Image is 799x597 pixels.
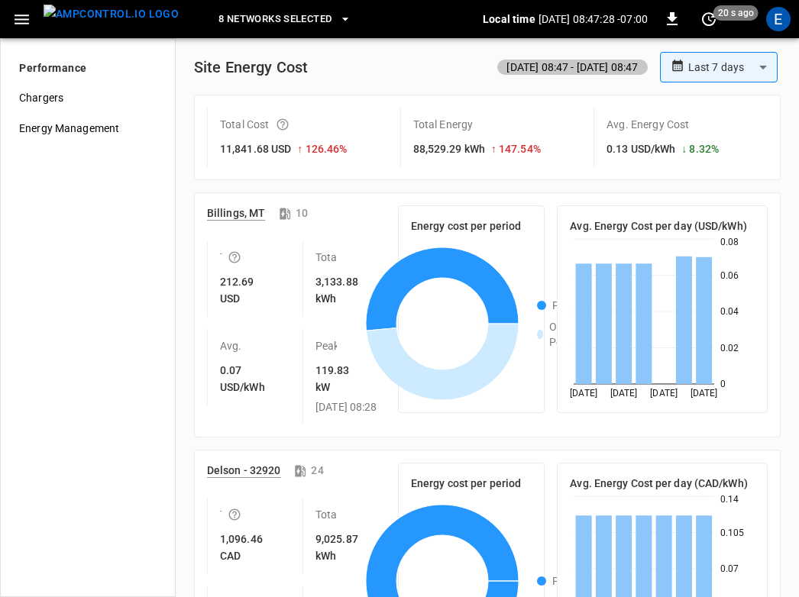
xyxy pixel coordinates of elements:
[220,274,241,308] h6: 212.69 USD
[720,528,745,538] tspan: 0.105
[570,218,755,235] h6: Avg. Energy Cost per day (USD/kWh)
[297,141,347,158] h6: ↑ 126.46 %
[315,250,337,265] p: Total Energy
[7,82,169,113] div: Chargers
[713,5,759,21] span: 20 s ago
[207,205,265,222] h6: Billings, MT
[411,218,532,235] h6: Energy cost per period
[570,388,597,399] tspan: [DATE]
[315,399,337,415] p: [DATE] 08:28
[411,476,532,492] h6: Energy cost per period
[688,53,778,82] div: Last 7 days
[220,507,222,522] p: Total Cost
[7,113,169,144] div: Energy Management
[483,11,535,27] p: Local time
[212,5,357,34] button: 8 Networks Selected
[220,117,270,132] p: Total Cost
[720,306,739,317] tspan: 0.04
[220,250,222,265] p: Total Cost
[681,141,719,158] h6: ↓ 8.32 %
[691,388,718,399] tspan: [DATE]
[720,343,739,353] tspan: 0.02
[697,7,721,31] button: set refresh interval
[491,141,541,158] h6: ↑ 147.54 %
[220,363,241,396] h6: 0.07 USD/kWh
[207,463,280,479] h6: Delson - 32920
[720,494,739,505] tspan: 0.14
[220,141,291,158] h6: 11,841.68 USD
[413,117,474,132] p: Total Energy
[311,463,323,479] h6: 24
[220,338,241,353] p: Avg. Energy Cost
[296,205,308,222] h6: 10
[413,141,485,158] h6: 88,529.29 kWh
[497,60,647,75] div: [DATE] 08:47 - [DATE] 08:47
[720,379,726,389] tspan: 0
[651,388,678,399] tspan: [DATE]
[315,531,358,565] h6: 9,025.87 kWh
[720,270,739,281] tspan: 0.06
[315,274,358,308] h6: 3,133.88 kWh
[19,121,157,137] span: Energy Management
[220,531,241,565] h6: 1,096.46 CAD
[194,55,308,79] h6: Site Energy Cost
[570,476,755,492] h6: Avg. Energy Cost per day (CAD/kWh)
[19,90,157,106] span: Chargers
[766,7,791,31] div: profile-icon
[19,60,87,76] p: Performance
[607,117,689,132] p: Avg. Energy Cost
[720,563,739,574] tspan: 0.07
[720,237,739,247] tspan: 0.08
[315,507,337,522] p: Total Energy
[44,5,179,24] img: ampcontrol.io logo
[539,11,648,27] p: [DATE] 08:47:28 -07:00
[315,363,350,396] h6: 119.83 kW
[315,338,337,353] p: Peak Power
[607,141,675,158] h6: 0.13 USD/kWh
[610,388,638,399] tspan: [DATE]
[218,11,332,28] span: 8 Networks Selected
